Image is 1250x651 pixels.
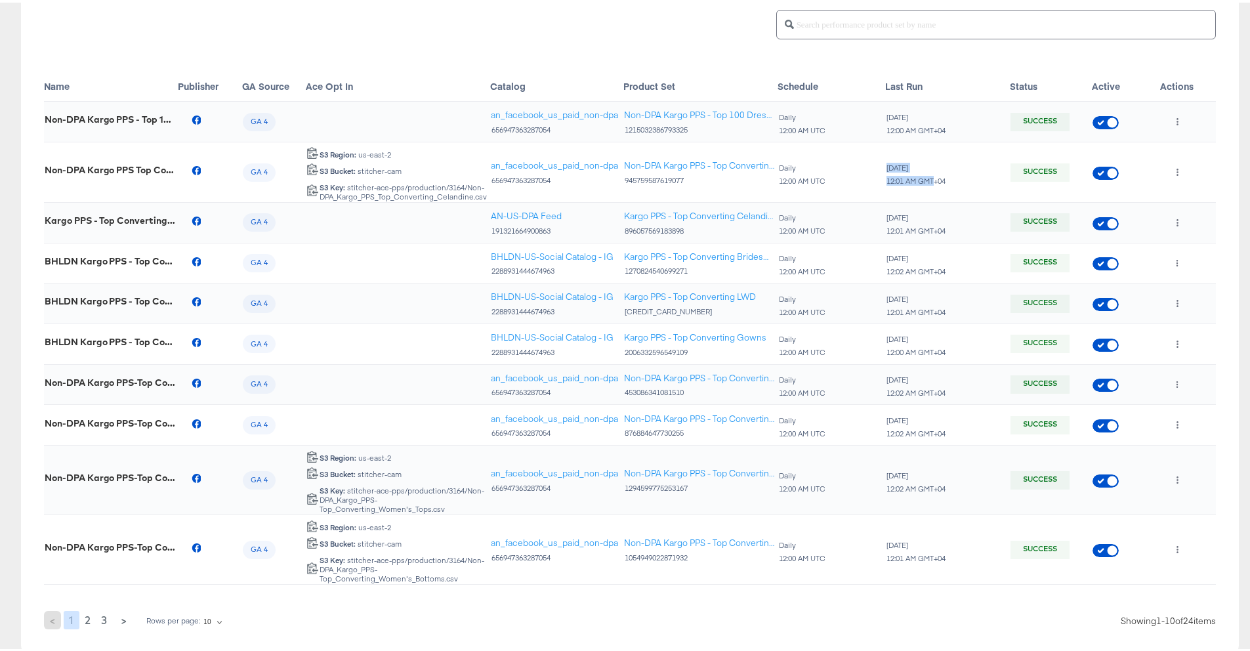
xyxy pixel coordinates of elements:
div: Daily [778,413,826,423]
a: Kargo PPS - Top Converting Gowns [624,329,766,341]
div: Actions [1160,77,1216,90]
strong: S3 Region: [320,520,356,530]
div: Schedule [778,77,885,90]
div: BHLDN-US-Social Catalog - IG [491,329,614,341]
div: 12:01 AM GMT+04 [886,174,946,183]
div: Success [1010,538,1070,556]
a: an_facebook_us_paid_non-dpa [491,369,618,382]
span: GA 4 [243,542,276,553]
div: 1054949022871932 [624,551,775,560]
div: Rows per page: [146,614,201,623]
div: 1294599775253167 [624,481,775,490]
div: Catalog [490,77,623,90]
a: Non-DPA Kargo PPS - Top Converting Celandine Collection [624,157,775,169]
div: 2006332596549109 [624,345,766,354]
div: 876884647730255 [624,426,775,435]
button: 1 [64,608,79,627]
div: Daily [778,373,826,382]
span: GA 4 [243,296,276,306]
div: 453086341081510 [624,385,775,394]
div: Success [1010,413,1070,432]
div: Success [1010,373,1070,391]
div: Kargo PPS - Top Converting LWD [624,288,756,301]
div: 12:00 AM UTC [778,345,826,354]
div: Success [1010,332,1070,350]
div: Daily [778,251,826,261]
div: 12:00 AM UTC [778,386,826,395]
div: 12:00 AM GMT+04 [886,345,946,354]
strong: S3 Key: [320,553,345,562]
div: 12:00 AM UTC [778,224,826,233]
a: Non-DPA Kargo PPS - Top Converting Women's Bottoms [624,534,775,547]
div: 12:01 AM GMT+04 [886,305,946,314]
div: Success [1010,469,1070,487]
div: [DATE] [886,251,946,261]
div: 656947363287054 [491,551,618,560]
div: 656947363287054 [491,481,618,490]
div: 12:00 AM UTC [778,305,826,314]
div: Success [1010,211,1070,229]
div: 12:01 AM GMT+04 [886,551,946,560]
div: Active [1092,77,1160,90]
a: Kargo PPS - Top Converting Celandine Collection [624,207,775,220]
div: Status [1010,77,1092,90]
span: 1 [69,608,73,627]
div: [DATE] [886,332,946,341]
div: [DATE] [886,413,946,423]
div: Success [1010,110,1070,129]
a: Non-DPA Kargo PPS - Top Converting All Products [624,369,775,382]
div: 12:00 AM UTC [778,551,826,560]
div: 656947363287054 [491,173,618,182]
div: 896057569183898 [624,224,775,233]
div: 10 [203,612,224,628]
button: > [115,608,133,627]
a: BHLDN-US-Social Catalog - IG [491,288,614,301]
div: stitcher-ace-pps/production/3164/Non-DPA_Kargo_PPS-Top_Converting_Women's_Bottoms.csv [319,553,490,581]
div: Non-DPA Kargo PPS-Top Converting Women's Bottoms [45,539,176,550]
div: 12:00 AM UTC [778,123,826,133]
div: [DATE] [886,373,946,382]
span: GA 4 [243,165,276,175]
div: 945759587619077 [624,173,775,182]
div: Non-DPA Kargo PPS-Top Converting Women's Tops [45,470,176,480]
div: Daily [778,292,826,301]
span: GA 4 [243,215,276,225]
div: [DATE] [886,110,946,119]
div: BHLDN Kargo PPS - Top Converting Gowns [45,334,176,345]
div: [DATE] [886,538,946,547]
div: 2288931444674963 [491,304,614,314]
div: 2288931444674963 [491,264,614,273]
div: 1215032386793325 [624,123,775,132]
input: Search performance product set by name [794,3,1215,31]
div: us-east-2 [319,451,392,460]
span: GA 4 [243,377,276,387]
strong: S3 Bucket: [320,536,356,546]
a: an_facebook_us_paid_non-dpa [491,157,618,169]
a: Non-DPA Kargo PPS - Top Converting Home Accessories [624,410,775,423]
span: GA 4 [243,114,276,125]
span: > [121,608,127,627]
a: an_facebook_us_paid_non-dpa [491,410,618,423]
div: Non-DPA Kargo PPS - Top 100 Dresses [45,112,176,122]
div: Kargo PPS - Top Converting Celandine Collection [45,213,176,223]
a: AN-US-DPA Feed [491,207,562,220]
div: us-east-2 [319,520,392,530]
span: 2 [85,608,91,627]
strong: S3 Key: [320,483,345,493]
a: Non-DPA Kargo PPS - Top 100 Dresses [624,106,775,119]
div: 12:00 AM UTC [778,482,826,491]
button: 3 [96,608,112,627]
div: 656947363287054 [491,426,618,435]
a: Non-DPA Kargo PPS - Top Converting Women's Tops [624,465,775,477]
a: BHLDN-US-Social Catalog - IG [491,248,614,261]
